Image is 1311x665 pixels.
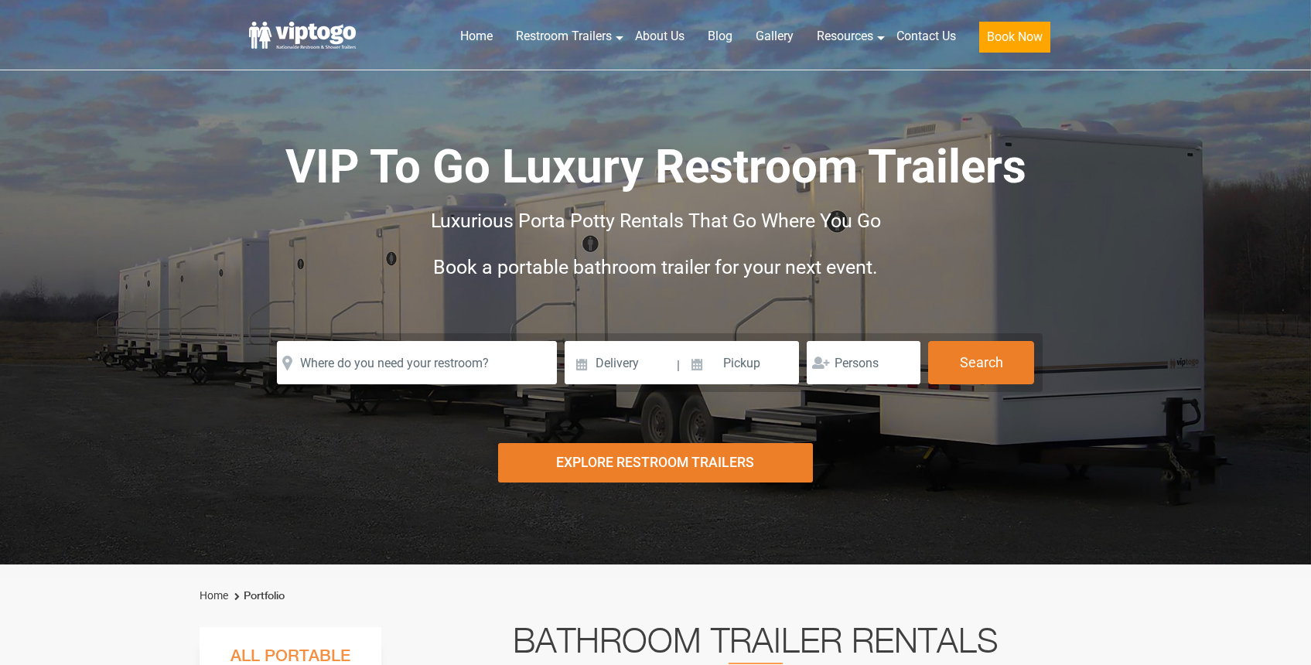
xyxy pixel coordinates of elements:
[200,589,228,602] a: Home
[402,627,1109,664] h2: Bathroom Trailer Rentals
[696,19,744,53] a: Blog
[431,210,881,232] span: Luxurious Porta Potty Rentals That Go Where You Go
[230,587,285,605] li: Portfolio
[979,22,1050,53] button: Book Now
[623,19,696,53] a: About Us
[277,341,557,384] input: Where do you need your restroom?
[677,341,680,390] span: |
[449,19,504,53] a: Home
[498,443,813,483] div: Explore Restroom Trailers
[885,19,968,53] a: Contact Us
[682,341,800,384] input: Pickup
[285,139,1026,194] span: VIP To Go Luxury Restroom Trailers
[504,19,623,53] a: Restroom Trailers
[744,19,805,53] a: Gallery
[968,19,1062,62] a: Book Now
[433,256,878,278] span: Book a portable bathroom trailer for your next event.
[807,341,920,384] input: Persons
[565,341,675,384] input: Delivery
[805,19,885,53] a: Resources
[928,341,1034,384] button: Search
